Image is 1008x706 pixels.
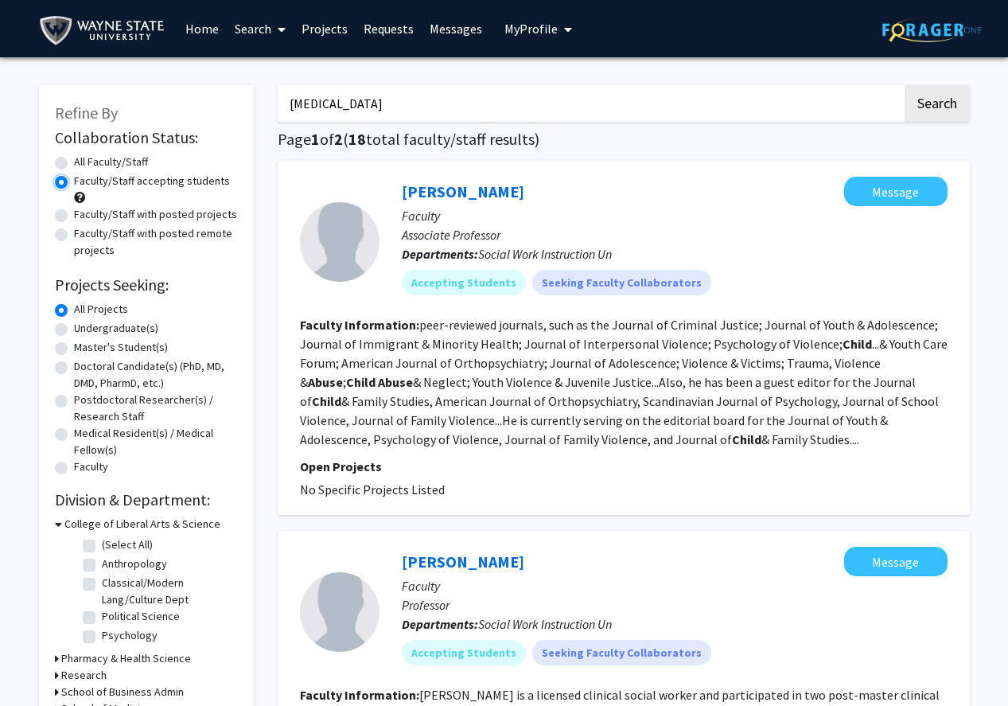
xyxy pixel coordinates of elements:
[402,552,524,571] a: [PERSON_NAME]
[311,129,320,149] span: 1
[334,129,343,149] span: 2
[177,1,227,57] a: Home
[74,173,230,189] label: Faculty/Staff accepting students
[102,556,167,572] label: Anthropology
[39,13,172,49] img: Wayne State University Logo
[402,640,526,665] mat-chip: Accepting Students
[74,225,238,259] label: Faculty/Staff with posted remote projects
[102,627,158,644] label: Psychology
[478,246,612,262] span: Social Work Instruction Un
[348,129,366,149] span: 18
[278,85,902,122] input: Search Keywords
[300,317,419,333] b: Faculty Information:
[74,154,148,170] label: All Faculty/Staff
[844,177,948,206] button: Message Jun Hong
[300,687,419,703] b: Faculty Information:
[102,608,180,625] label: Political Science
[732,431,761,447] b: Child
[55,490,238,509] h2: Division & Department:
[300,482,445,497] span: No Specific Projects Listed
[55,103,118,123] span: Refine By
[61,667,107,684] h3: Research
[402,246,478,262] b: Departments:
[402,206,948,225] p: Faculty
[378,374,413,390] b: Abuse
[402,595,948,614] p: Professor
[882,18,982,42] img: ForagerOne Logo
[55,275,238,294] h2: Projects Seeking:
[478,616,612,632] span: Social Work Instruction Un
[844,547,948,576] button: Message Bridget Weller
[294,1,356,57] a: Projects
[61,650,191,667] h3: Pharmacy & Health Science
[532,640,711,665] mat-chip: Seeking Faculty Collaborators
[504,21,558,37] span: My Profile
[402,576,948,595] p: Faculty
[422,1,490,57] a: Messages
[55,128,238,147] h2: Collaboration Status:
[312,393,341,409] b: Child
[905,85,970,122] button: Search
[402,616,478,632] b: Departments:
[843,336,872,352] b: Child
[74,425,238,458] label: Medical Resident(s) / Medical Fellow(s)
[64,516,220,532] h3: College of Liberal Arts & Science
[74,358,238,392] label: Doctoral Candidate(s) (PhD, MD, DMD, PharmD, etc.)
[74,301,128,318] label: All Projects
[74,392,238,425] label: Postdoctoral Researcher(s) / Research Staff
[532,270,711,295] mat-chip: Seeking Faculty Collaborators
[402,270,526,295] mat-chip: Accepting Students
[356,1,422,57] a: Requests
[12,634,68,694] iframe: Chat
[308,374,343,390] b: Abuse
[346,374,376,390] b: Child
[102,536,153,553] label: (Select All)
[61,684,184,700] h3: School of Business Admin
[74,339,168,356] label: Master's Student(s)
[102,575,234,608] label: Classical/Modern Lang/Culture Dept
[74,320,158,337] label: Undergraduate(s)
[300,317,948,447] fg-read-more: peer-reviewed journals, such as the Journal of Criminal Justice; Journal of Youth & Adolescence; ...
[74,458,108,475] label: Faculty
[300,457,948,476] p: Open Projects
[402,225,948,244] p: Associate Professor
[227,1,294,57] a: Search
[278,130,970,149] h1: Page of ( total faculty/staff results)
[402,181,524,201] a: [PERSON_NAME]
[74,206,237,223] label: Faculty/Staff with posted projects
